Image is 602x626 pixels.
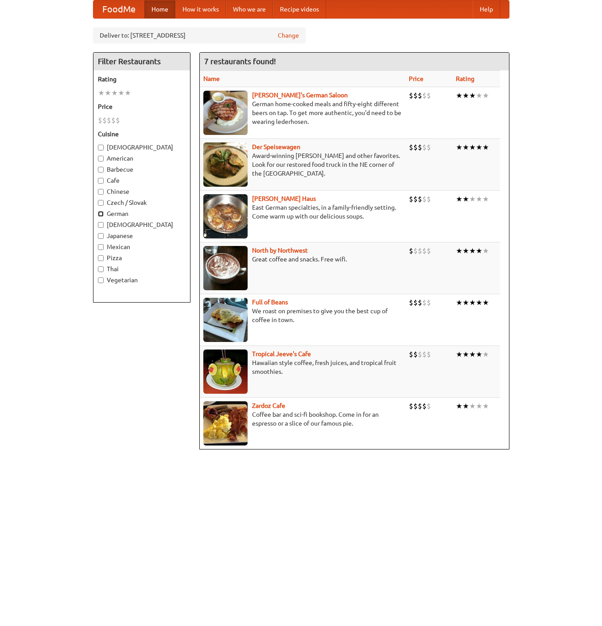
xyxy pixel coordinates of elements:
input: Japanese [98,233,104,239]
h5: Cuisine [98,130,186,138]
li: $ [422,91,427,100]
li: $ [409,142,413,152]
div: Deliver to: [STREET_ADDRESS] [93,27,306,43]
img: speisewagen.jpg [203,142,248,187]
li: $ [427,91,431,100]
img: esthers.jpg [203,91,248,135]
li: ★ [456,246,462,256]
input: Pizza [98,255,104,261]
li: ★ [476,401,482,411]
li: $ [418,401,422,411]
p: Great coffee and snacks. Free wifi. [203,255,402,264]
a: Der Speisewagen [252,143,300,150]
li: $ [427,142,431,152]
li: ★ [98,88,105,98]
li: ★ [476,142,482,152]
a: [PERSON_NAME]'s German Saloon [252,92,348,99]
li: $ [413,246,418,256]
input: Chinese [98,189,104,195]
li: ★ [456,194,462,204]
li: ★ [118,88,124,98]
li: ★ [476,91,482,100]
li: $ [413,298,418,307]
a: Full of Beans [252,299,288,306]
li: $ [422,246,427,256]
li: $ [116,115,120,125]
input: Mexican [98,244,104,250]
label: Cafe [98,176,186,185]
a: Home [144,0,175,18]
a: Name [203,75,220,82]
li: $ [427,298,431,307]
li: $ [418,246,422,256]
li: $ [422,401,427,411]
li: ★ [462,194,469,204]
h5: Price [98,102,186,111]
li: ★ [456,401,462,411]
li: ★ [482,401,489,411]
p: Award-winning [PERSON_NAME] and other favorites. Look for our restored food truck in the NE corne... [203,151,402,178]
li: ★ [482,246,489,256]
li: $ [98,115,102,125]
p: Coffee bar and sci-fi bookshop. Come in for an espresso or a slice of our famous pie. [203,410,402,428]
a: How it works [175,0,226,18]
h4: Filter Restaurants [93,53,190,70]
a: [PERSON_NAME] Haus [252,195,316,202]
p: We roast on premises to give you the best cup of coffee in town. [203,307,402,324]
li: ★ [482,91,489,100]
input: [DEMOGRAPHIC_DATA] [98,145,104,150]
p: Hawaiian style coffee, fresh juices, and tropical fruit smoothies. [203,358,402,376]
li: $ [418,91,422,100]
a: North by Northwest [252,247,308,254]
li: $ [418,349,422,359]
li: $ [409,349,413,359]
li: $ [409,401,413,411]
ng-pluralize: 7 restaurants found! [204,57,276,65]
label: [DEMOGRAPHIC_DATA] [98,220,186,229]
li: ★ [482,298,489,307]
a: Help [473,0,500,18]
input: [DEMOGRAPHIC_DATA] [98,222,104,228]
li: $ [413,142,418,152]
li: ★ [462,349,469,359]
li: ★ [482,194,489,204]
li: ★ [476,246,482,256]
label: Thai [98,265,186,273]
li: ★ [111,88,118,98]
li: $ [422,298,427,307]
label: Barbecue [98,165,186,174]
input: Czech / Slovak [98,200,104,206]
li: $ [427,349,431,359]
a: Rating [456,75,474,82]
li: ★ [462,401,469,411]
p: German home-cooked meals and fifty-eight different beers on tap. To get more authentic, you'd nee... [203,100,402,126]
label: Mexican [98,242,186,251]
li: $ [427,194,431,204]
li: ★ [469,194,476,204]
li: $ [413,91,418,100]
img: kohlhaus.jpg [203,194,248,238]
li: ★ [476,298,482,307]
input: Vegetarian [98,277,104,283]
a: FoodMe [93,0,144,18]
label: [DEMOGRAPHIC_DATA] [98,143,186,152]
li: ★ [476,349,482,359]
li: ★ [469,91,476,100]
label: Japanese [98,231,186,240]
a: Tropical Jeeve's Cafe [252,350,311,357]
li: ★ [482,349,489,359]
li: ★ [456,91,462,100]
li: $ [102,115,107,125]
li: $ [418,298,422,307]
img: zardoz.jpg [203,401,248,445]
li: ★ [124,88,131,98]
a: Recipe videos [273,0,326,18]
a: Who we are [226,0,273,18]
img: north.jpg [203,246,248,290]
input: German [98,211,104,217]
li: ★ [469,142,476,152]
li: ★ [462,298,469,307]
li: ★ [456,298,462,307]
